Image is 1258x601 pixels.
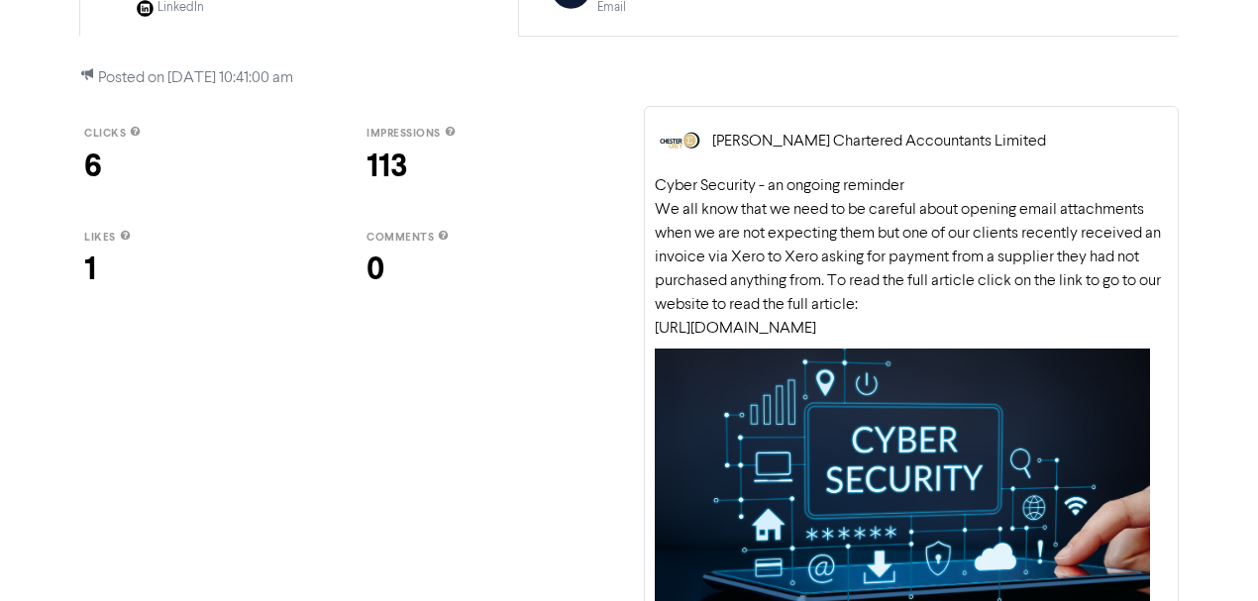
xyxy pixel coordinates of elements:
[84,246,327,293] div: 1
[367,231,434,245] span: comments
[367,127,441,141] span: impressions
[367,246,609,293] div: 0
[84,127,126,141] span: clicks
[655,174,1168,341] div: Cyber Security - an ongoing reminder We all know that we need to be careful about opening email a...
[84,231,116,245] span: likes
[79,66,1179,90] p: Posted on [DATE] 10:41:00 am
[367,143,609,190] div: 113
[1159,506,1258,601] iframe: Chat Widget
[84,143,327,190] div: 6
[655,117,704,166] img: chester_grey_chartered_accountants_limited_logo
[712,130,1046,153] div: [PERSON_NAME] Chartered Accountants Limited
